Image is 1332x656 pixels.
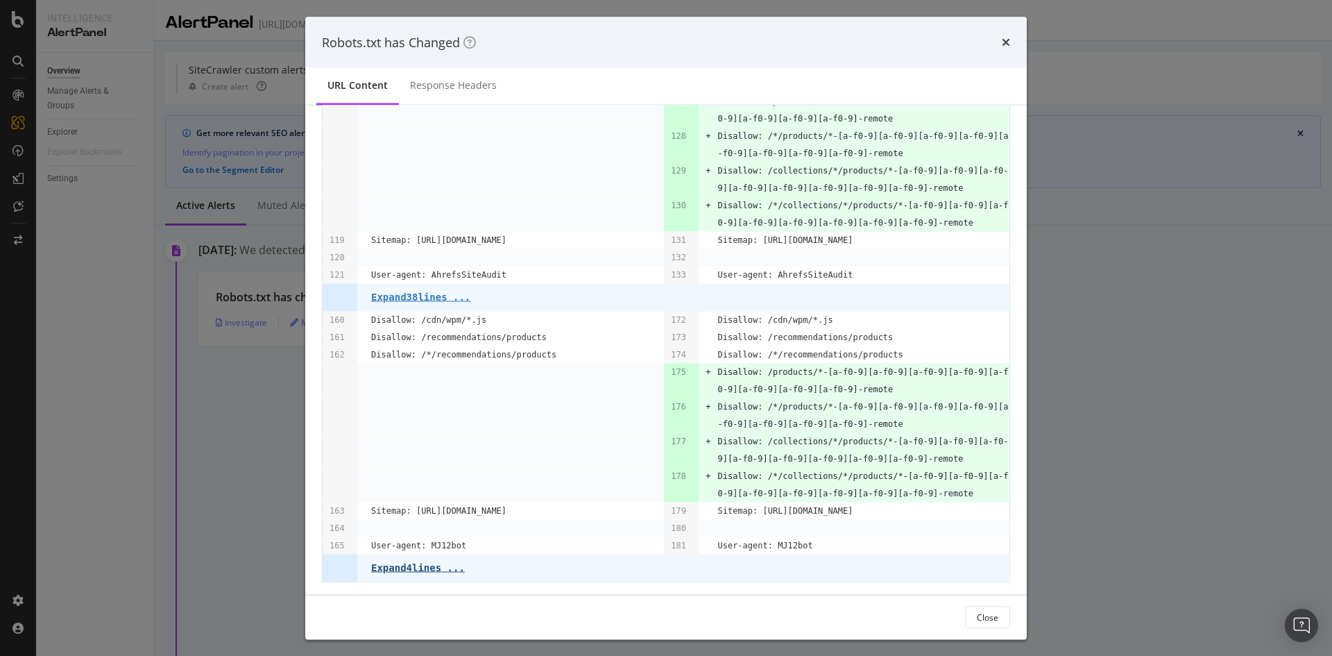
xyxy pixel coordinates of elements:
pre: Sitemap: [URL][DOMAIN_NAME] [371,502,506,519]
pre: + [706,363,710,380]
pre: Disallow: /*/products/*-[a-f0-9][a-f0-9][a-f0-9][a-f0-9][a-f0-9][a-f0-9][a-f0-9][a-f0-9]-remote [717,398,1009,432]
div: Robots.txt has Changed [322,33,476,51]
pre: User-agent: MJ12bot [371,537,466,554]
pre: 119 [330,231,345,249]
pre: 180 [671,519,686,537]
pre: 163 [330,502,345,519]
div: modal [305,17,1027,639]
pre: 172 [671,311,686,328]
pre: 162 [330,346,345,363]
pre: 133 [671,266,686,283]
pre: 128 [671,127,686,144]
pre: 181 [671,537,686,554]
pre: Disallow: /recommendations/products [717,328,893,346]
pre: 165 [330,537,345,554]
pre: + [706,162,710,179]
pre: Disallow: /recommendations/products [371,328,547,346]
pre: 164 [330,519,345,537]
pre: User-agent: AhrefsSiteAudit [371,266,506,283]
pre: + [706,467,710,485]
pre: Sitemap: [URL][DOMAIN_NAME] [717,231,853,249]
div: times [1002,33,1010,51]
pre: 131 [671,231,686,249]
pre: Disallow: /*/products/*-[a-f0-9][a-f0-9][a-f0-9][a-f0-9][a-f0-9][a-f0-9][a-f0-9][a-f0-9]-remote [717,127,1009,162]
pre: Sitemap: [URL][DOMAIN_NAME] [717,502,853,519]
pre: Expand 4 lines ... [371,562,465,573]
pre: 160 [330,311,345,328]
pre: 161 [330,328,345,346]
pre: 173 [671,328,686,346]
pre: Disallow: /*/collections/*/products/*-[a-f0-9][a-f0-9][a-f0-9][a-f0-9][a-f0-9][a-f0-9][a-f0-9][a-... [717,196,1009,231]
pre: Disallow: /cdn/wpm/*.js [371,311,486,328]
pre: User-agent: AhrefsSiteAudit [717,266,853,283]
pre: Disallow: /*/recommendations/products [371,346,556,363]
pre: Disallow: /*/recommendations/products [717,346,903,363]
pre: + [706,432,710,450]
pre: 129 [671,162,686,179]
pre: Disallow: /products/*-[a-f0-9][a-f0-9][a-f0-9][a-f0-9][a-f0-9][a-f0-9][a-f0-9][a-f0-9]-remote [717,92,1009,127]
pre: Sitemap: [URL][DOMAIN_NAME] [371,231,506,249]
pre: 176 [671,398,686,415]
pre: 130 [671,196,686,214]
pre: 132 [671,249,686,266]
pre: Disallow: /products/*-[a-f0-9][a-f0-9][a-f0-9][a-f0-9][a-f0-9][a-f0-9][a-f0-9][a-f0-9]-remote [717,363,1009,398]
pre: + [706,196,710,214]
pre: + [706,398,710,415]
pre: 175 [671,363,686,380]
pre: + [706,127,710,144]
pre: 178 [671,467,686,485]
button: Close [965,606,1010,628]
pre: User-agent: MJ12bot [717,537,812,554]
div: Response Headers [410,78,497,92]
pre: 179 [671,502,686,519]
pre: Disallow: /collections/*/products/*-[a-f0-9][a-f0-9][a-f0-9][a-f0-9][a-f0-9][a-f0-9][a-f0-9][a-f0... [717,432,1009,467]
pre: Expand 38 lines ... [371,292,470,303]
div: Open Intercom Messenger [1285,609,1318,642]
pre: Disallow: /collections/*/products/*-[a-f0-9][a-f0-9][a-f0-9][a-f0-9][a-f0-9][a-f0-9][a-f0-9][a-f0... [717,162,1009,196]
div: URL Content [327,78,388,92]
pre: 174 [671,346,686,363]
pre: Disallow: /cdn/wpm/*.js [717,311,832,328]
pre: 121 [330,266,345,283]
div: Close [977,611,998,623]
pre: 120 [330,249,345,266]
pre: 177 [671,432,686,450]
pre: Disallow: /*/collections/*/products/*-[a-f0-9][a-f0-9][a-f0-9][a-f0-9][a-f0-9][a-f0-9][a-f0-9][a-... [717,467,1009,502]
